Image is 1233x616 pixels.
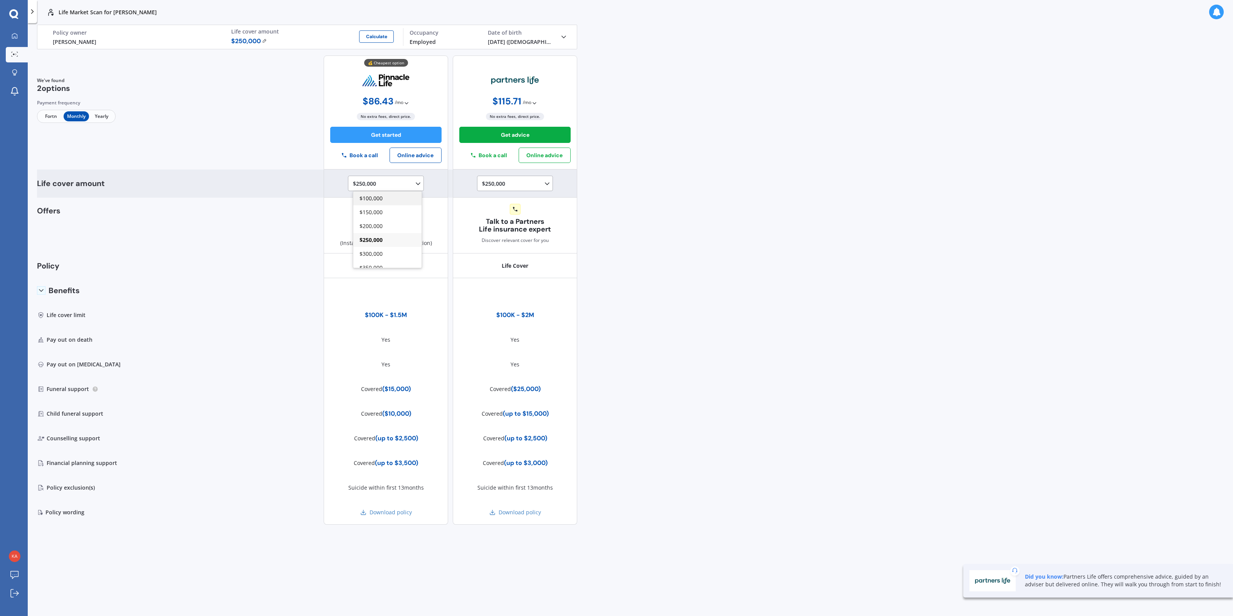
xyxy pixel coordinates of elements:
[348,484,424,492] div: Suicide within first 13months
[37,451,121,475] div: Financial planning support
[37,278,121,303] div: Benefits
[354,435,375,442] span: Covered
[37,435,45,442] img: Counselling support
[364,59,408,67] div: 💰 Cheapest option
[482,410,503,417] span: Covered
[477,484,553,492] div: Suicide within first 13months
[37,500,121,525] div: Policy wording
[361,385,382,393] span: Covered
[395,99,403,106] span: / mo
[359,250,383,257] span: $300,000
[360,509,412,516] a: Download policy
[459,218,571,234] span: Talk to a Partners Life insurance expert
[365,311,407,319] div: $100K - $1.5M
[381,361,390,368] div: Yes
[37,401,121,426] div: Child funeral support
[354,459,375,467] span: Covered
[511,336,519,344] div: Yes
[482,410,549,418] div: (up to $15,000)
[390,148,442,163] button: Online advice
[262,39,267,43] img: Edit
[37,475,121,500] div: Policy exclusion(s)
[330,127,442,143] button: Get started
[492,96,521,107] span: $ 115.71
[37,99,116,107] div: Payment frequency
[1025,573,1227,588] div: Partners Life offers comprehensive advice, guided by an adviser but delivered online. They will w...
[359,222,383,230] span: $200,000
[488,29,554,36] div: Date of birth
[37,484,45,492] img: Policy exclusion(s)
[1025,573,1063,580] b: Did you know:
[486,113,544,120] span: No extra fees, direct price.
[359,30,394,43] button: Calculate
[37,303,121,327] div: Life cover limit
[363,96,393,107] span: $ 86.43
[357,113,415,120] span: No extra fees, direct price.
[37,361,45,368] img: Pay out on terminal illness
[496,311,534,319] div: $100K - $2M
[482,237,549,244] span: Discover relevant cover for you
[459,149,519,161] button: Book a call
[483,435,547,442] div: (up to $2,500)
[39,111,64,121] span: Fortn
[359,208,383,216] span: $150,000
[37,459,45,467] img: Financial planning support
[53,29,219,36] div: Policy owner
[483,459,504,467] span: Covered
[381,336,390,344] div: Yes
[37,327,121,352] div: Pay out on death
[37,426,121,451] div: Counselling support
[523,99,531,106] span: / mo
[361,385,411,393] div: ($15,000)
[353,179,422,188] div: $250,000
[37,253,121,278] div: Policy
[354,435,418,442] div: (up to $2,500)
[37,336,45,344] img: Pay out on death
[340,204,432,247] div: (Instant assessment on application)
[410,29,475,36] div: Occupancy
[330,149,390,161] button: Book a call
[490,385,541,393] div: ($25,000)
[973,573,1013,588] img: Partners Life
[64,111,89,121] span: Monthly
[37,77,70,84] span: We've found
[324,253,448,278] div: Life Cover
[37,311,45,319] img: Life cover limit
[488,38,554,46] div: [DATE] ([DEMOGRAPHIC_DATA].)
[231,37,267,46] span: $ 250,000
[89,111,114,121] span: Yearly
[361,410,411,418] div: ($10,000)
[482,179,551,188] div: $250,000
[231,28,397,35] div: Life cover amount
[491,76,539,85] img: partners-life.webp
[519,148,571,163] button: Online advice
[359,195,383,202] span: $100,000
[37,83,70,93] span: 2 options
[53,38,219,46] div: [PERSON_NAME]
[483,435,504,442] span: Covered
[490,385,511,393] span: Covered
[359,264,383,271] span: $350,000
[410,38,475,46] div: Employed
[359,236,383,243] span: $250,000
[37,410,45,418] img: Child funeral support
[354,459,418,467] div: (up to $3,500)
[453,253,577,278] div: Life Cover
[489,509,541,516] a: Download policy
[361,410,382,417] span: Covered
[37,170,121,198] div: Life cover amount
[59,8,157,16] p: Life Market Scan for [PERSON_NAME]
[37,207,121,254] div: Offers
[37,385,45,393] img: Funeral support
[46,8,55,17] img: life.f720d6a2d7cdcd3ad642.svg
[37,377,121,401] div: Funeral support
[459,127,571,143] button: Get advice
[511,361,519,368] div: Yes
[362,74,410,87] img: pinnacle.webp
[37,352,121,377] div: Pay out on [MEDICAL_DATA]
[9,551,20,562] img: 0e1aa99e9ea64d54b0a2819dd69b69ee
[483,459,548,467] div: (up to $3,000)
